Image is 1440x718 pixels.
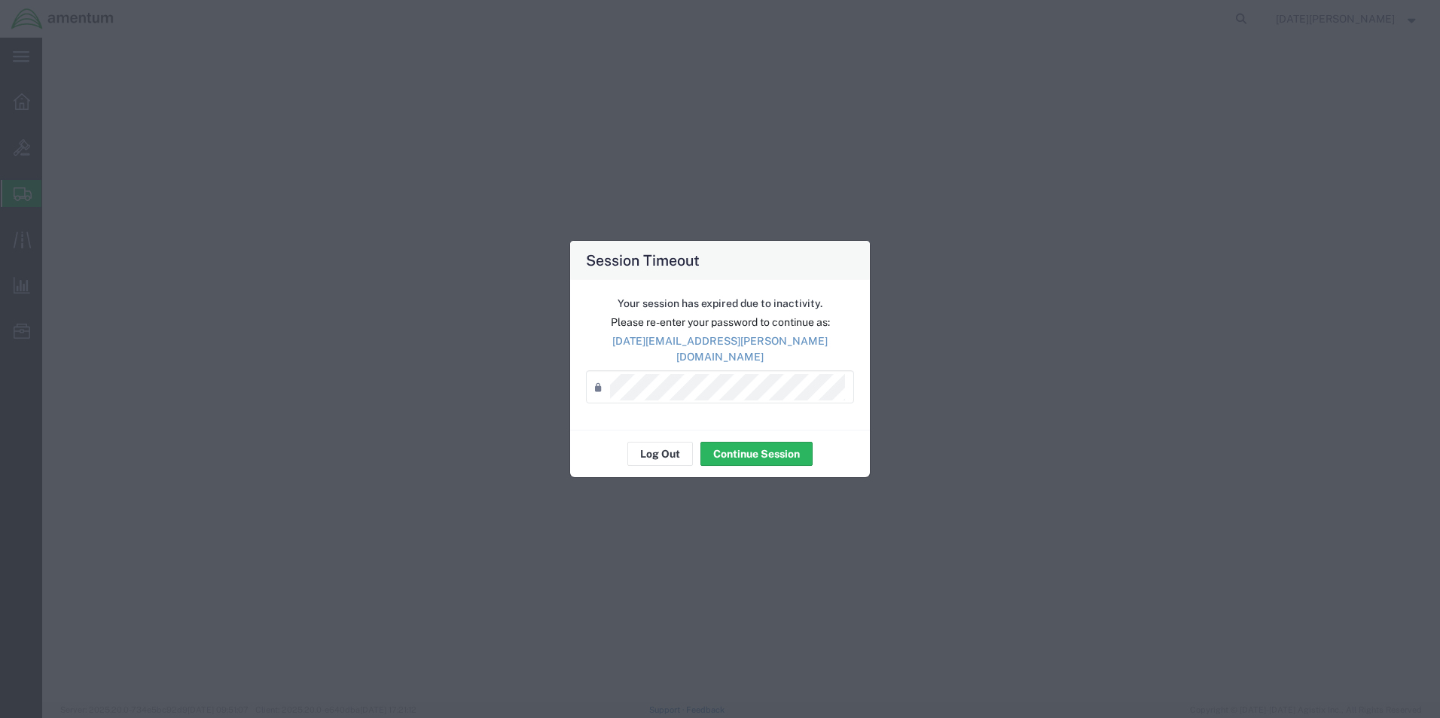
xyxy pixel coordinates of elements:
[586,249,700,271] h4: Session Timeout
[627,442,693,466] button: Log Out
[586,296,854,312] p: Your session has expired due to inactivity.
[586,315,854,330] p: Please re-enter your password to continue as:
[586,333,854,365] p: [DATE][EMAIL_ADDRESS][PERSON_NAME][DOMAIN_NAME]
[700,442,813,466] button: Continue Session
